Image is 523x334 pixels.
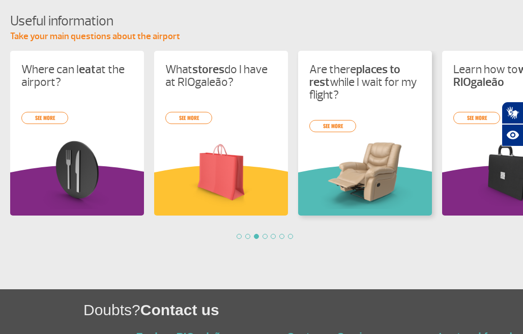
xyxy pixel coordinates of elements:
strong: eat [79,62,96,77]
a: see more [309,120,356,132]
a: see more [21,112,68,124]
h4: Useful information [10,12,523,31]
p: What do I have at RIOgaleão? [165,63,277,88]
div: Plugin de acessibilidade da Hand Talk. [502,102,523,146]
a: see more [453,112,500,124]
a: see more [165,112,212,124]
img: amareloInformacoesUteis.svg [154,165,288,216]
img: card%20informa%C3%A7%C3%B5es%206.png [165,136,277,209]
img: card%20informa%C3%A7%C3%B5es%208.png [21,136,133,209]
button: Abrir tradutor de língua de sinais. [502,102,523,124]
img: verdeInformacoesUteis.svg [298,165,432,216]
button: Abrir recursos assistivos. [502,124,523,146]
img: card%20informa%C3%A7%C3%B5es%204.png [309,136,421,209]
p: Are there while I wait for my flight? [309,63,421,101]
strong: places to rest [309,62,400,89]
strong: stores [192,62,224,77]
span: Contact us [140,301,219,318]
p: Where can I at the airport? [21,63,133,88]
img: roxoInformacoesUteis.svg [10,165,144,216]
h1: Doubts? [83,299,523,320]
p: Take your main questions about the airport [10,31,523,43]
